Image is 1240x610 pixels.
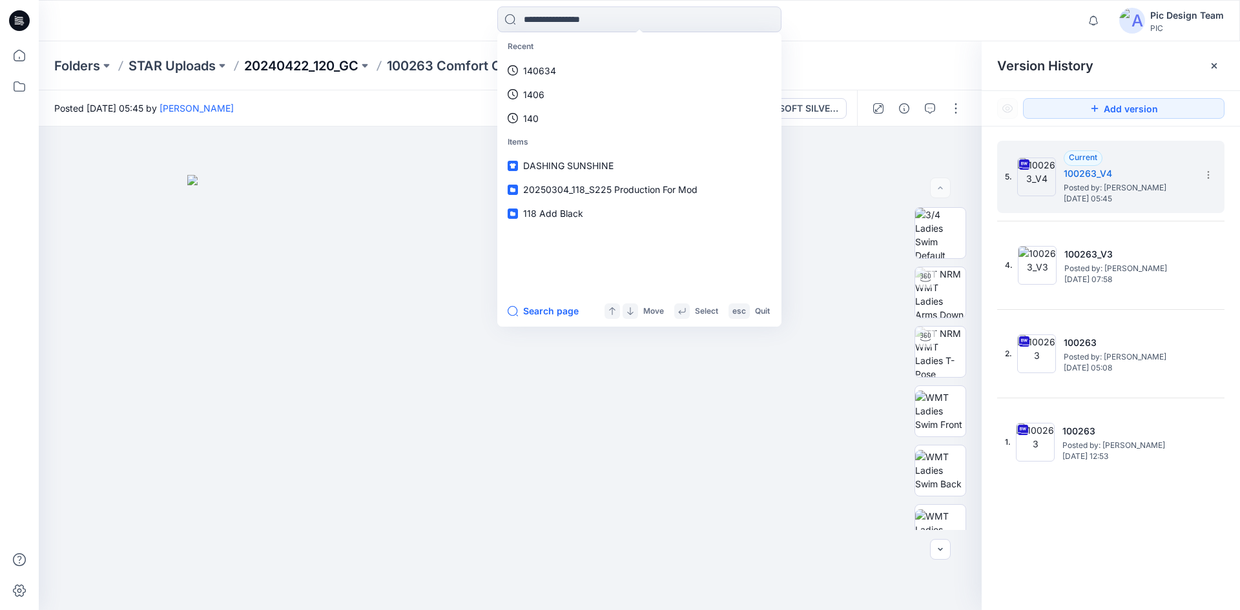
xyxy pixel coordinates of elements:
span: Posted by: Nishadi J [1064,262,1193,275]
img: 100263 [1017,334,1056,373]
img: WMT Ladies Swim Back [915,450,966,491]
img: TT NRM WMT Ladies T-Pose [915,327,966,377]
span: [DATE] 07:58 [1064,275,1193,284]
a: [PERSON_NAME] [160,103,234,114]
img: WMT Ladies Swim Front [915,391,966,431]
div: SOFT SILVER 1 [779,101,838,116]
a: 20240422_120_GC [244,57,358,75]
button: Details [894,98,914,119]
h5: 100263_V4 [1064,166,1193,181]
span: 5. [1005,171,1012,183]
a: 140634 [500,59,779,83]
span: Posted by: Nishadi J [1062,439,1192,452]
img: 100263 [1016,423,1055,462]
img: 100263_V4 [1017,158,1056,196]
a: STAR Uploads [129,57,216,75]
p: Select [695,305,718,318]
p: Move [643,305,664,318]
span: [DATE] 05:45 [1064,194,1193,203]
span: Posted by: Nishadi J [1064,181,1193,194]
p: 1406 [523,88,544,101]
p: Quit [755,305,770,318]
img: 100263_V3 [1018,246,1057,285]
span: 20250304_118_S225 Production For Mod [523,184,697,195]
h5: 100263 [1064,335,1193,351]
span: DASHING SUNSHINE [523,160,614,171]
img: TT NRM WMT Ladies Arms Down [915,267,966,318]
a: Folders [54,57,100,75]
img: avatar [1119,8,1145,34]
button: Show Hidden Versions [997,98,1018,119]
span: 118 Add Black [523,208,583,219]
button: SOFT SILVER 1 [756,98,847,119]
a: 140 [500,107,779,130]
h5: 100263_V3 [1064,247,1193,262]
span: Posted by: Nishadi J [1064,351,1193,363]
a: 20250304_118_S225 Production For Mod [500,178,779,201]
h5: 100263 [1062,423,1192,439]
a: DASHING SUNSHINE [500,154,779,178]
button: Add version [1023,98,1224,119]
span: Posted [DATE] 05:45 by [54,101,234,115]
p: Recent [500,35,779,59]
p: 140 [523,112,539,125]
a: 118 Add Black [500,201,779,225]
p: 140634 [523,64,556,77]
span: [DATE] 12:53 [1062,452,1192,461]
div: Pic Design Team [1150,8,1224,23]
button: Search page [508,303,579,319]
span: [DATE] 05:08 [1064,363,1193,372]
p: 100263 Comfort Cotton Wirefree Bra [387,57,615,75]
span: Version History [997,58,1093,74]
img: 3/4 Ladies Swim Default [915,208,966,258]
img: WMT Ladies Swim Left [915,509,966,550]
span: 4. [1005,259,1013,271]
span: 1. [1005,436,1011,448]
div: PIC [1150,23,1224,33]
p: Items [500,130,779,154]
p: esc [732,305,746,318]
a: 1406 [500,83,779,107]
button: Close [1209,61,1219,71]
span: Current [1069,152,1097,162]
span: 2. [1005,348,1012,360]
